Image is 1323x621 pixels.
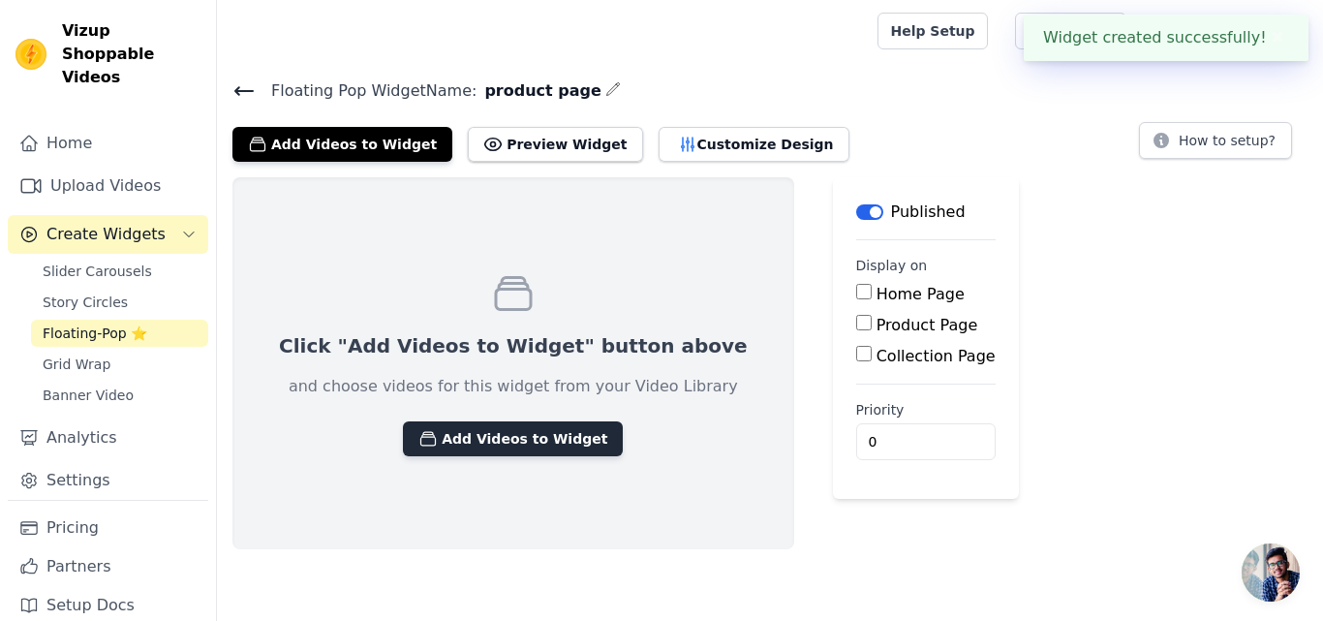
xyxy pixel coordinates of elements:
[877,13,987,49] a: Help Setup
[43,386,134,405] span: Banner Video
[232,127,452,162] button: Add Videos to Widget
[891,201,966,224] p: Published
[31,289,208,316] a: Story Circles
[1242,543,1300,602] a: Open chat
[62,19,200,89] span: Vizup Shoppable Videos
[43,262,152,281] span: Slider Carousels
[403,421,623,456] button: Add Videos to Widget
[1015,13,1126,49] a: Book Demo
[1267,26,1289,49] button: Close
[8,124,208,163] a: Home
[468,127,642,162] button: Preview Widget
[46,223,166,246] span: Create Widgets
[43,293,128,312] span: Story Circles
[1139,122,1292,159] button: How to setup?
[31,320,208,347] a: Floating-Pop ⭐
[477,79,600,103] span: product page
[8,419,208,457] a: Analytics
[877,285,965,303] label: Home Page
[31,258,208,285] a: Slider Carousels
[256,79,477,103] span: Floating Pop Widget Name:
[856,400,996,419] label: Priority
[43,324,147,343] span: Floating-Pop ⭐
[31,382,208,409] a: Banner Video
[15,39,46,70] img: Vizup
[8,509,208,547] a: Pricing
[31,351,208,378] a: Grid Wrap
[8,215,208,254] button: Create Widgets
[8,461,208,500] a: Settings
[856,256,928,275] legend: Display on
[1024,15,1308,61] div: Widget created successfully!
[877,316,978,334] label: Product Page
[659,127,849,162] button: Customize Design
[279,332,748,359] p: Click "Add Videos to Widget" button above
[8,547,208,586] a: Partners
[1173,14,1308,48] p: grainsandbuckles
[605,78,621,104] div: Edit Name
[877,347,996,365] label: Collection Page
[43,355,110,374] span: Grid Wrap
[1139,136,1292,154] a: How to setup?
[289,375,738,398] p: and choose videos for this widget from your Video Library
[8,167,208,205] a: Upload Videos
[1142,14,1308,48] button: G grainsandbuckles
